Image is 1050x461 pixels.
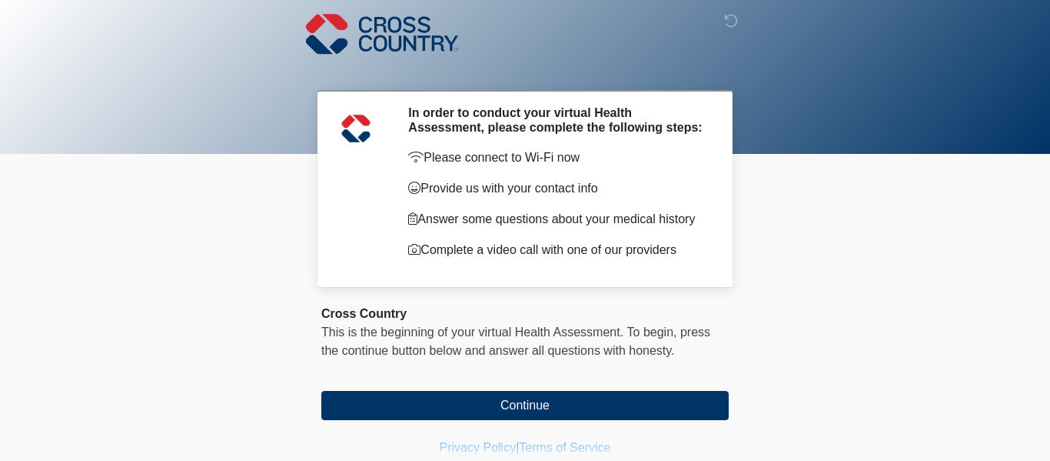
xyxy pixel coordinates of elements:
[333,105,379,152] img: Agent Avatar
[321,326,623,339] span: This is the beginning of your virtual Health Assessment.
[321,305,729,323] div: Cross Country
[321,391,729,420] button: Continue
[516,441,519,454] a: |
[408,149,706,167] p: Please connect to Wi-Fi now
[519,441,610,454] a: Terms of Service
[321,326,710,357] span: press the continue button below and answer all questions with honesty.
[310,55,740,84] h1: ‎ ‎ ‎
[627,326,680,339] span: To begin,
[408,241,706,259] p: Complete a video call with one of our providers
[408,105,706,135] h2: In order to conduct your virtual Health Assessment, please complete the following steps:
[440,441,517,454] a: Privacy Policy
[408,179,706,198] p: Provide us with your contact info
[408,210,706,229] p: Answer some questions about your medical history
[306,12,458,56] img: Cross Country Logo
